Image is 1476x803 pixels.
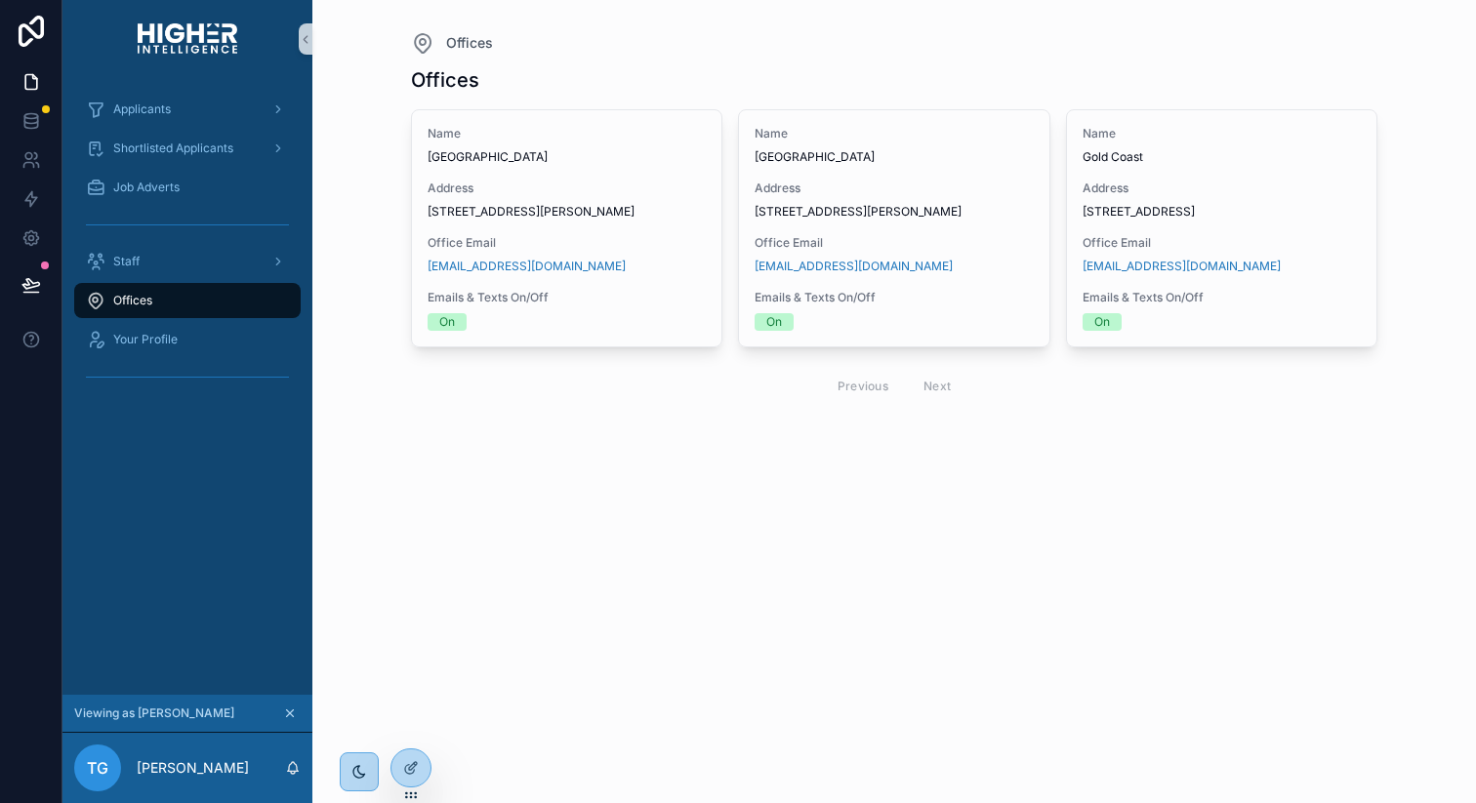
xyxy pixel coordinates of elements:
span: Offices [446,33,493,53]
a: Offices [411,31,493,55]
img: App logo [138,23,237,55]
span: TG [87,756,108,780]
span: Name [428,126,707,141]
a: Job Adverts [74,170,301,205]
span: Your Profile [113,332,178,347]
a: Staff [74,244,301,279]
span: [GEOGRAPHIC_DATA] [755,149,1034,165]
span: Address [428,181,707,196]
a: [EMAIL_ADDRESS][DOMAIN_NAME] [755,259,953,274]
span: Office Email [1083,235,1362,251]
div: On [439,313,455,331]
span: Emails & Texts On/Off [428,290,707,305]
span: Viewing as [PERSON_NAME] [74,705,234,721]
a: Shortlisted Applicants [74,131,301,166]
a: NameGold CoastAddress[STREET_ADDRESS]Office Email[EMAIL_ADDRESS][DOMAIN_NAME]Emails & Texts On/OffOn [1066,109,1378,347]
span: [STREET_ADDRESS][PERSON_NAME] [428,204,707,220]
a: Name[GEOGRAPHIC_DATA]Address[STREET_ADDRESS][PERSON_NAME]Office Email[EMAIL_ADDRESS][DOMAIN_NAME]... [411,109,723,347]
span: Offices [113,293,152,308]
span: Office Email [755,235,1034,251]
a: [EMAIL_ADDRESS][DOMAIN_NAME] [1083,259,1281,274]
span: Address [1083,181,1362,196]
div: scrollable content [62,78,312,418]
p: [PERSON_NAME] [137,758,249,778]
span: Emails & Texts On/Off [1083,290,1362,305]
a: [EMAIL_ADDRESS][DOMAIN_NAME] [428,259,626,274]
span: Shortlisted Applicants [113,141,233,156]
span: [STREET_ADDRESS][PERSON_NAME] [755,204,1034,220]
span: [GEOGRAPHIC_DATA] [428,149,707,165]
span: Job Adverts [113,180,180,195]
span: Office Email [428,235,707,251]
div: On [766,313,782,331]
a: Offices [74,283,301,318]
span: Address [755,181,1034,196]
a: Applicants [74,92,301,127]
span: Applicants [113,101,171,117]
span: [STREET_ADDRESS] [1083,204,1362,220]
span: Name [1083,126,1362,141]
div: On [1094,313,1110,331]
span: Emails & Texts On/Off [755,290,1034,305]
span: Name [755,126,1034,141]
span: Gold Coast [1083,149,1362,165]
h1: Offices [411,66,479,94]
a: Your Profile [74,322,301,357]
a: Name[GEOGRAPHIC_DATA]Address[STREET_ADDRESS][PERSON_NAME]Office Email[EMAIL_ADDRESS][DOMAIN_NAME]... [738,109,1050,347]
span: Staff [113,254,140,269]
